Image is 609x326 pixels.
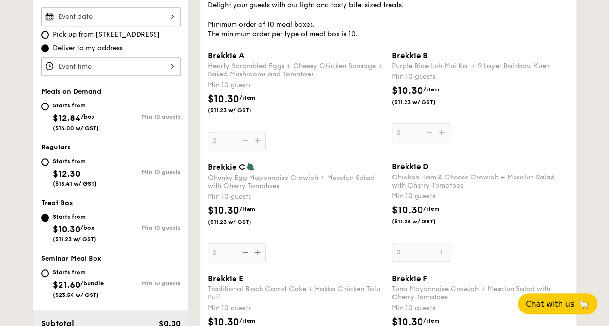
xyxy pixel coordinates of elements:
span: Regulars [41,143,71,151]
div: Chicken Ham & Cheese Crowich + Mesclun Salad with Cherry Tomatoes [392,173,568,190]
span: /box [81,113,95,120]
div: Min 10 guests [208,303,384,313]
div: Min 10 guests [208,192,384,202]
span: Deliver to my address [53,44,123,53]
span: $12.84 [53,113,81,123]
span: /box [80,224,94,231]
span: Meals on Demand [41,88,101,96]
span: ($11.23 w/ GST) [208,218,274,226]
span: $10.30 [208,93,239,105]
div: Min 10 guests [392,72,568,82]
span: /item [423,86,439,93]
input: Starts from$12.30($13.41 w/ GST)Min 10 guests [41,158,49,166]
div: Delight your guests with our light and tasty bite-sized treats. Minimum order of 10 meal boxes. T... [208,0,568,39]
span: ($11.23 w/ GST) [392,218,458,225]
span: Treat Box [41,199,73,207]
input: Deliver to my address [41,44,49,52]
span: $12.30 [53,168,80,179]
div: Min 10 guests [111,224,181,231]
span: /item [423,206,439,212]
span: ($11.23 w/ GST) [392,98,458,106]
span: $10.30 [392,205,423,216]
span: /item [239,317,255,324]
span: ($13.41 w/ GST) [53,180,97,187]
input: Event time [41,57,181,76]
span: /bundle [80,280,104,287]
img: icon-vegetarian.fe4039eb.svg [246,162,255,171]
div: Starts from [53,157,97,165]
span: Seminar Meal Box [41,254,101,263]
input: Starts from$12.84/box($14.00 w/ GST)Min 10 guests [41,103,49,110]
span: $21.60 [53,280,80,290]
div: Min 10 guests [111,113,181,120]
div: Min 10 guests [111,280,181,287]
input: Event date [41,7,181,26]
span: Brekkie E [208,274,243,283]
span: ($23.54 w/ GST) [53,292,99,298]
div: Min 10 guests [392,303,568,313]
div: Min 10 guests [392,192,568,201]
div: Starts from [53,213,96,221]
span: /item [239,94,255,101]
span: Brekkie F [392,274,427,283]
div: Tuna Mayonnaise Crowich + Mesclun Salad with Cherry Tomatoes [392,285,568,301]
span: Brekkie D [392,162,428,171]
div: Min 10 guests [111,169,181,176]
div: Min 10 guests [208,80,384,90]
div: Starts from [53,268,104,276]
span: Pick up from [STREET_ADDRESS] [53,30,160,40]
span: Brekkie C [208,163,245,172]
span: /item [423,317,439,324]
span: Brekkie A [208,51,244,60]
span: $10.30 [208,205,239,217]
div: Traditional Black Carrot Cake + Hakka Chicken Tofu Puff [208,285,384,301]
span: 🦙 [578,298,590,310]
button: Chat with us🦙 [518,293,597,314]
div: Purple Rice Loh Mai Kai + 9 Layer Rainbow Kueh [392,62,568,70]
div: Chunky Egg Mayonnaise Crowich + Mesclun Salad with Cherry Tomatoes [208,174,384,190]
input: Starts from$21.60/bundle($23.54 w/ GST)Min 10 guests [41,269,49,277]
input: Pick up from [STREET_ADDRESS] [41,31,49,39]
span: ($11.23 w/ GST) [208,106,274,114]
span: /item [239,206,255,213]
div: Starts from [53,102,99,109]
span: $10.30 [392,85,423,97]
span: Chat with us [526,299,574,309]
input: Starts from$10.30/box($11.23 w/ GST)Min 10 guests [41,214,49,222]
span: Brekkie B [392,51,428,60]
span: ($11.23 w/ GST) [53,236,96,243]
span: $10.30 [53,224,80,235]
span: ($14.00 w/ GST) [53,125,99,132]
div: Hearty Scrambled Eggs + Cheesy Chicken Sausage + Baked Mushrooms and Tomatoes [208,62,384,78]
